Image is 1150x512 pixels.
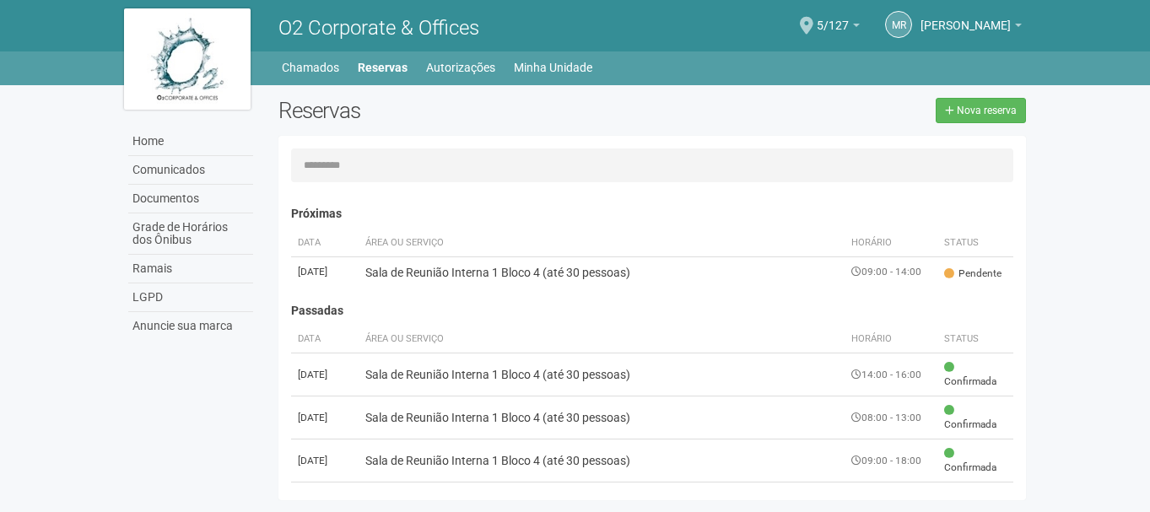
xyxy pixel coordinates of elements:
[817,21,860,35] a: 5/127
[937,326,1013,353] th: Status
[944,360,1007,389] span: Confirmada
[291,396,359,439] td: [DATE]
[128,185,253,213] a: Documentos
[845,439,937,482] td: 09:00 - 18:00
[957,105,1017,116] span: Nova reserva
[359,353,845,396] td: Sala de Reunião Interna 1 Bloco 4 (até 30 pessoas)
[845,326,937,353] th: Horário
[426,56,495,79] a: Autorizações
[921,3,1011,32] span: MARCOS RAUF
[124,8,251,110] img: logo.jpg
[845,229,937,257] th: Horário
[128,255,253,283] a: Ramais
[944,267,1002,281] span: Pendente
[291,326,359,353] th: Data
[358,56,408,79] a: Reservas
[359,256,845,288] td: Sala de Reunião Interna 1 Bloco 4 (até 30 pessoas)
[514,56,592,79] a: Minha Unidade
[282,56,339,79] a: Chamados
[291,256,359,288] td: [DATE]
[128,127,253,156] a: Home
[921,21,1022,35] a: [PERSON_NAME]
[359,439,845,482] td: Sala de Reunião Interna 1 Bloco 4 (até 30 pessoas)
[359,396,845,439] td: Sala de Reunião Interna 1 Bloco 4 (até 30 pessoas)
[944,403,1007,432] span: Confirmada
[359,326,845,353] th: Área ou Serviço
[128,312,253,340] a: Anuncie sua marca
[291,353,359,396] td: [DATE]
[291,207,1014,220] h4: Próximas
[937,229,1013,257] th: Status
[845,353,937,396] td: 14:00 - 16:00
[128,213,253,255] a: Grade de Horários dos Ônibus
[817,3,849,32] span: 5/127
[936,98,1026,123] a: Nova reserva
[944,446,1007,475] span: Confirmada
[291,439,359,482] td: [DATE]
[128,283,253,312] a: LGPD
[278,98,640,123] h2: Reservas
[278,16,479,40] span: O2 Corporate & Offices
[128,156,253,185] a: Comunicados
[291,229,359,257] th: Data
[885,11,912,38] a: MR
[845,256,937,288] td: 09:00 - 14:00
[359,229,845,257] th: Área ou Serviço
[845,396,937,439] td: 08:00 - 13:00
[291,305,1014,317] h4: Passadas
